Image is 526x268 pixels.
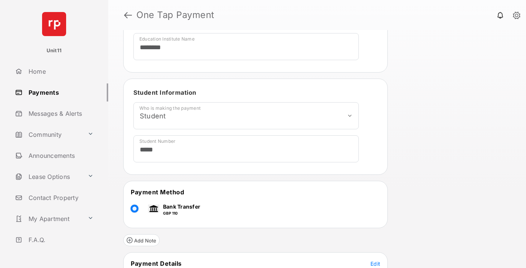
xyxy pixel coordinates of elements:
[12,83,108,101] a: Payments
[370,260,380,267] button: Edit
[136,11,215,20] strong: One Tap Payment
[148,204,159,213] img: bank.png
[12,126,85,144] a: Community
[123,234,160,246] button: Add Note
[42,12,66,36] img: svg+xml;base64,PHN2ZyB4bWxucz0iaHR0cDovL3d3dy53My5vcmcvMjAwMC9zdmciIHdpZHRoPSI2NCIgaGVpZ2h0PSI2NC...
[12,147,108,165] a: Announcements
[12,168,85,186] a: Lease Options
[12,62,108,80] a: Home
[12,231,108,249] a: F.A.Q.
[12,104,108,123] a: Messages & Alerts
[12,189,108,207] a: Contact Property
[163,203,200,210] p: Bank Transfer
[163,210,200,216] p: GBP 110
[47,47,62,55] p: Unit11
[131,260,182,267] span: Payment Details
[12,210,85,228] a: My Apartment
[133,89,196,96] span: Student Information
[131,188,184,196] span: Payment Method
